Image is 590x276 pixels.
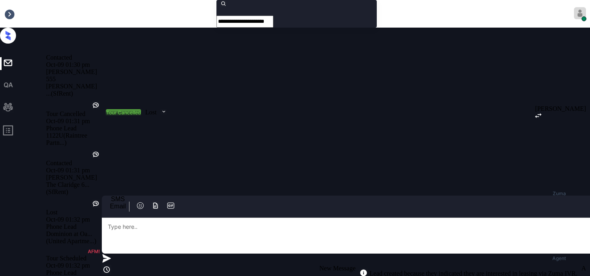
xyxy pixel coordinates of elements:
div: Contacted [46,160,102,167]
div: Contacted [46,54,102,61]
div: Tour Cancelled [106,110,141,116]
img: Kelsey was silent [92,200,100,208]
div: Tour Cancelled [46,110,102,118]
div: Lost [46,209,102,216]
div: [PERSON_NAME] [46,174,102,181]
span: profile [2,125,14,139]
div: Oct-09 01:30 pm [46,61,102,68]
div: Email [110,203,126,210]
div: 1122U (Raintree Partn...) [46,132,102,146]
div: [PERSON_NAME] [46,68,102,76]
div: 555 [PERSON_NAME] ... (SfRent) [46,76,102,97]
div: Inbox [4,10,19,18]
img: icon-zuma [102,265,111,274]
button: icon-zuma [165,202,176,211]
img: icon-zuma [161,108,167,115]
div: Oct-09 01:31 pm [46,167,102,174]
div: Zuma [553,191,566,196]
img: Kelsey was silent [92,150,100,158]
div: Tour Scheduled [46,255,102,262]
button: icon-zuma [150,202,161,211]
div: Kelsey was silent [92,150,100,160]
div: Lost [145,109,156,116]
div: The Claridge 6... (SfRent) [46,181,102,196]
img: icon-zuma [167,202,175,210]
img: Kelsey was silent [92,101,100,109]
div: Oct-09 01:32 pm [46,216,102,223]
div: Kelsey was silent [92,101,100,110]
div: [PERSON_NAME] [535,105,586,112]
img: icon-zuma [102,254,111,263]
img: icon-zuma [535,113,542,118]
img: avatar [574,7,586,19]
div: SMS [110,196,126,203]
button: icon-zuma [135,202,146,211]
img: icon-zuma [136,202,144,210]
div: Kelsey was silent [92,200,100,209]
div: Phone Lead [46,223,102,230]
div: Oct-09 01:31 pm [46,118,102,125]
img: AFM not sent [88,250,100,254]
div: Oct-09 01:32 pm [46,262,102,269]
div: Phone Lead [46,125,102,132]
div: Dominion at Oa... (United Apartme...) [46,230,102,245]
img: icon-zuma [152,202,160,210]
div: AFM not sent [88,249,100,255]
